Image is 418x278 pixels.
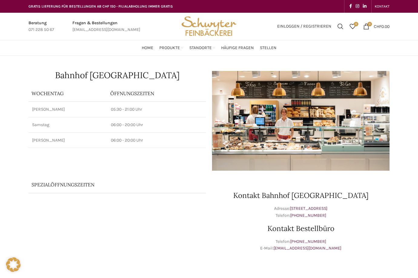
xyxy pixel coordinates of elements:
img: Bäckerei Schwyter [179,13,239,40]
p: Adresse: Telefon: [212,205,390,219]
h2: Kontakt Bestellbüro [212,225,390,232]
a: [PHONE_NUMBER] [290,239,326,244]
a: Produkte [159,42,183,54]
p: 06:00 - 20:00 Uhr [111,122,202,128]
p: Telefon: E-Mail: [212,238,390,252]
a: Stellen [260,42,277,54]
a: [STREET_ADDRESS] [290,206,327,211]
span: Standorte [189,45,212,51]
span: 0 [354,22,358,26]
a: [PHONE_NUMBER] [290,213,326,218]
span: GRATIS LIEFERUNG FÜR BESTELLUNGEN AB CHF 150 - FILIALABHOLUNG IMMER GRATIS [28,4,173,8]
a: Standorte [189,42,215,54]
a: [EMAIL_ADDRESS][DOMAIN_NAME] [274,246,341,251]
p: 05:30 - 21:00 Uhr [111,106,202,112]
a: Einloggen / Registrieren [274,20,334,32]
div: Secondary navigation [372,0,393,12]
h1: Bahnhof [GEOGRAPHIC_DATA] [28,71,206,79]
h2: Kontakt Bahnhof [GEOGRAPHIC_DATA] [212,192,390,199]
div: Meine Wunschliste [347,20,359,32]
div: Main navigation [25,42,393,54]
bdi: 0.00 [374,24,390,29]
a: 0 CHF0.00 [360,20,393,32]
span: KONTAKT [375,4,390,8]
span: Häufige Fragen [221,45,254,51]
a: Häufige Fragen [221,42,254,54]
a: Infobox link [28,20,54,33]
span: Home [142,45,153,51]
span: Stellen [260,45,277,51]
a: Linkedin social link [361,2,368,11]
span: Einloggen / Registrieren [277,24,331,28]
span: CHF [374,24,381,29]
a: 0 [347,20,359,32]
p: [PERSON_NAME] [32,106,104,112]
p: 06:00 - 20:00 Uhr [111,137,202,143]
a: Infobox link [72,20,140,33]
span: 0 [367,22,372,26]
p: [PERSON_NAME] [32,137,104,143]
a: KONTAKT [375,0,390,12]
p: Spezialöffnungszeiten [32,181,186,188]
p: ÖFFNUNGSZEITEN [110,90,203,97]
a: Facebook social link [347,2,354,11]
a: Home [142,42,153,54]
a: Site logo [179,23,239,28]
a: Instagram social link [354,2,361,11]
span: Produkte [159,45,180,51]
p: Wochentag [32,90,104,97]
p: Samstag [32,122,104,128]
a: Suchen [334,20,347,32]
